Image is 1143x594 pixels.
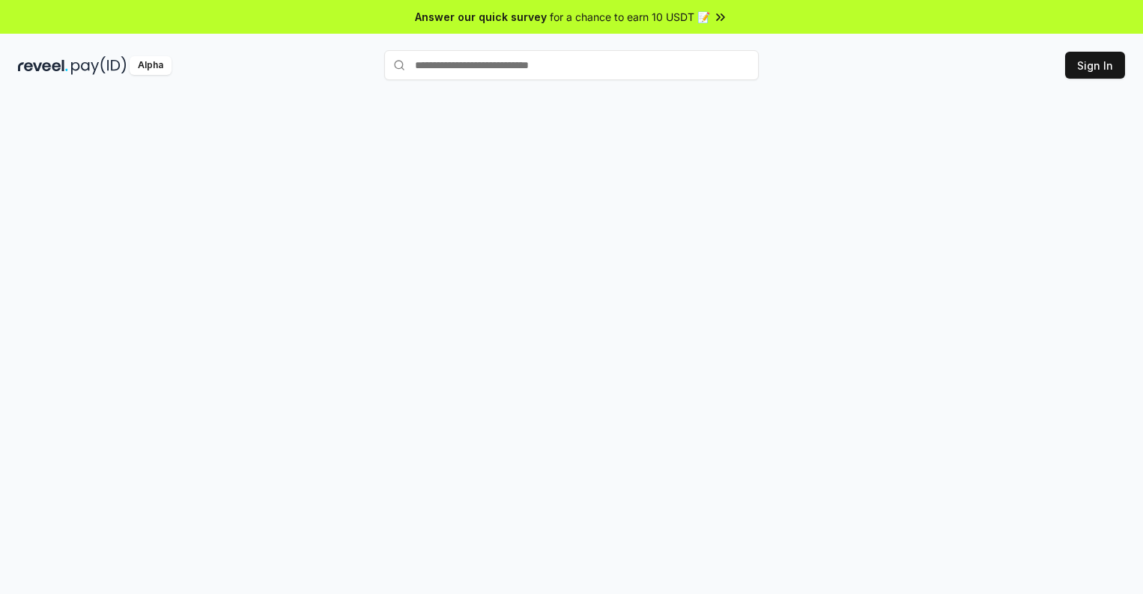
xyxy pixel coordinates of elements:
[415,9,547,25] span: Answer our quick survey
[71,56,127,75] img: pay_id
[130,56,172,75] div: Alpha
[550,9,710,25] span: for a chance to earn 10 USDT 📝
[18,56,68,75] img: reveel_dark
[1065,52,1125,79] button: Sign In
